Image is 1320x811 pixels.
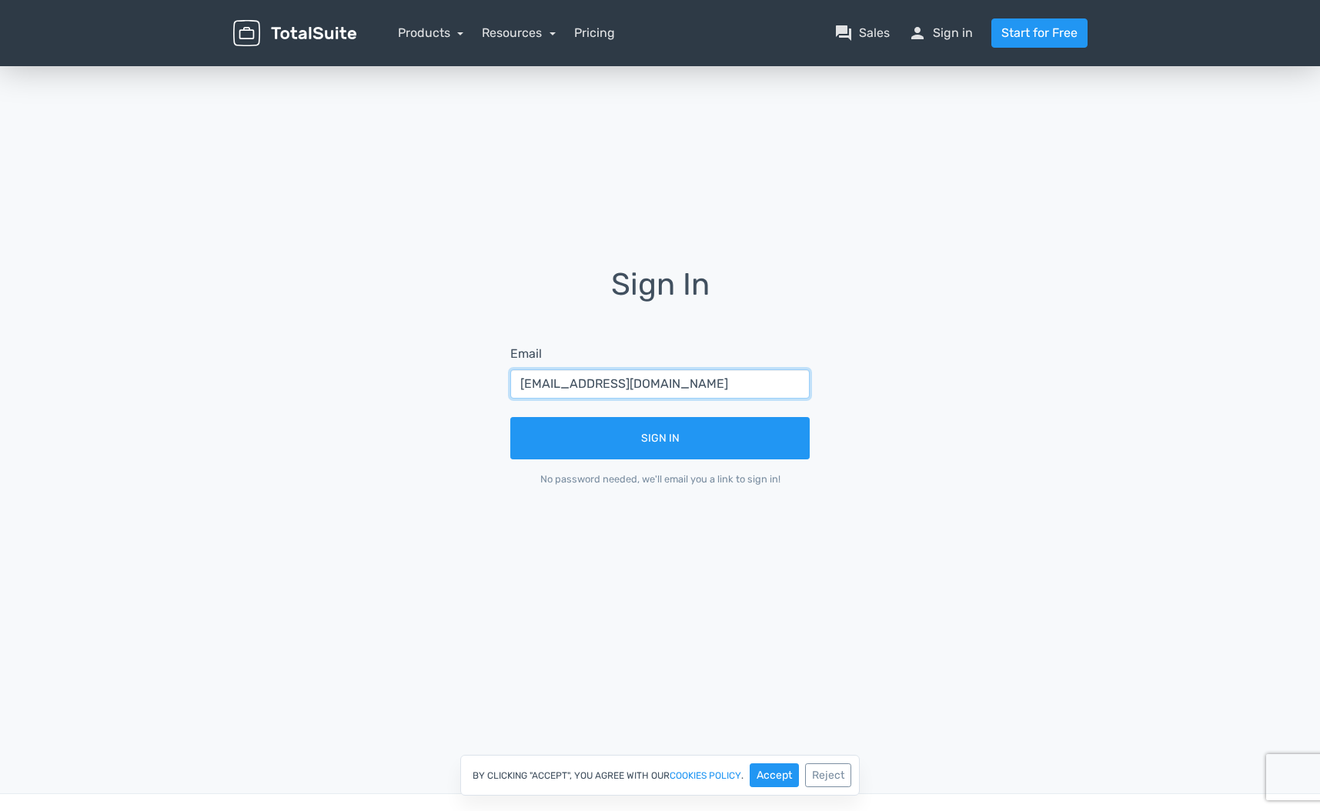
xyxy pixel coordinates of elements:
[510,417,810,459] button: Sign In
[398,25,464,40] a: Products
[460,755,860,796] div: By clicking "Accept", you agree with our .
[834,24,890,42] a: question_answerSales
[750,763,799,787] button: Accept
[908,24,927,42] span: person
[670,771,741,780] a: cookies policy
[510,472,810,486] div: No password needed, we'll email you a link to sign in!
[834,24,853,42] span: question_answer
[805,763,851,787] button: Reject
[991,18,1088,48] a: Start for Free
[482,25,556,40] a: Resources
[510,345,542,363] label: Email
[489,268,831,323] h1: Sign In
[574,24,615,42] a: Pricing
[908,24,973,42] a: personSign in
[233,20,356,47] img: TotalSuite for WordPress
